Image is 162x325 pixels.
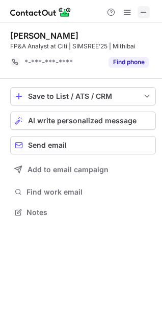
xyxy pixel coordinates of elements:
span: AI write personalized message [28,117,137,125]
span: Find work email [26,187,152,197]
button: Send email [10,136,156,154]
button: save-profile-one-click [10,87,156,105]
img: ContactOut v5.3.10 [10,6,71,18]
div: Save to List / ATS / CRM [28,92,138,100]
button: Find work email [10,185,156,199]
button: Notes [10,205,156,220]
div: FP&A Analyst at Citi | SIMSREE’25 | Mithibai [10,42,156,51]
button: Add to email campaign [10,160,156,179]
span: Add to email campaign [28,166,109,174]
div: [PERSON_NAME] [10,31,78,41]
button: Reveal Button [109,57,149,67]
button: AI write personalized message [10,112,156,130]
span: Send email [28,141,67,149]
span: Notes [26,208,152,217]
